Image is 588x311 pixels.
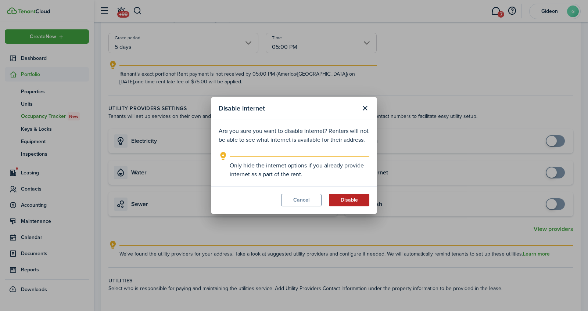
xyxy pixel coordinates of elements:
[281,194,322,206] button: Cancel
[219,101,357,115] modal-title: Disable internet
[219,127,369,144] p: Are you sure you want to disable internet? Renters will not be able to see what internet is avail...
[219,152,228,160] i: outline
[329,194,369,206] button: Disable
[359,102,371,115] button: Close modal
[230,161,369,179] explanation-description: Only hide the internet options if you already provide internet as a part of the rent.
